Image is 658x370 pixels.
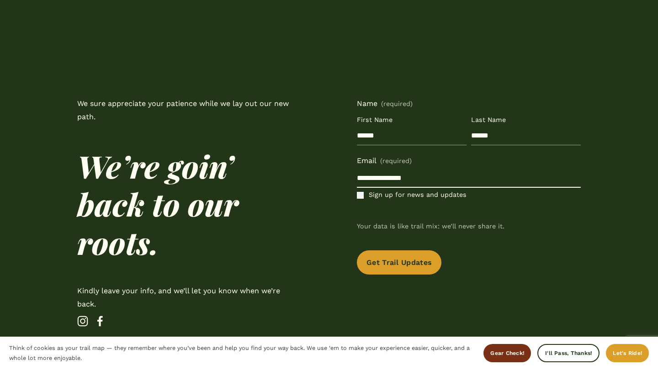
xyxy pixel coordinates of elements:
[381,100,413,107] span: (required)
[369,189,467,201] span: Sign up for news and updates
[490,350,524,356] span: Gear Check!
[357,192,364,199] input: Sign up for news and updates
[357,250,441,275] button: Get Trail Updates
[537,344,600,362] button: I'll Pass, Thanks!
[357,154,377,168] span: Email
[606,344,649,362] button: Let's Ride!
[380,155,412,167] span: (required)
[9,343,474,364] p: Think of cookies as your trail map — they remember where you’ve been and help you find your way b...
[357,114,467,127] div: First Name
[77,285,301,311] p: Kindly leave your info, and we’ll let you know when we’re back.
[471,114,581,127] div: Last Name
[357,97,377,111] span: Name
[77,145,246,263] em: We’re goin’ back to our roots.
[357,217,581,236] div: Your data is like trail mix: we’ll never share it.
[77,316,88,327] a: Instagram
[545,350,592,356] span: I'll Pass, Thanks!
[613,350,642,356] span: Let's Ride!
[77,97,301,124] p: We sure appreciate your patience while we lay out our new path.
[483,344,531,362] button: Gear Check!
[95,316,106,327] a: Facebook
